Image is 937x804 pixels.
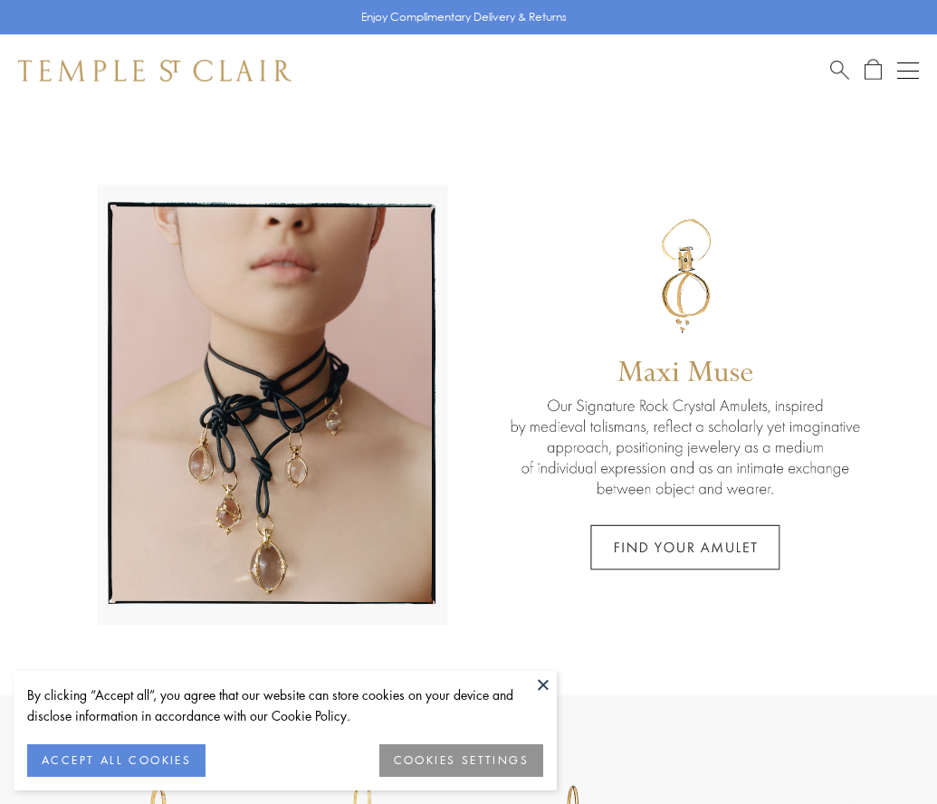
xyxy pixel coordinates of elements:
button: ACCEPT ALL COOKIES [27,744,206,777]
div: By clicking “Accept all”, you agree that our website can store cookies on your device and disclos... [27,684,543,726]
img: Temple St. Clair [18,60,292,81]
p: Enjoy Complimentary Delivery & Returns [361,8,567,26]
button: COOKIES SETTINGS [379,744,543,777]
a: Open Shopping Bag [865,59,882,81]
a: Search [830,59,849,81]
button: Open navigation [897,60,919,81]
